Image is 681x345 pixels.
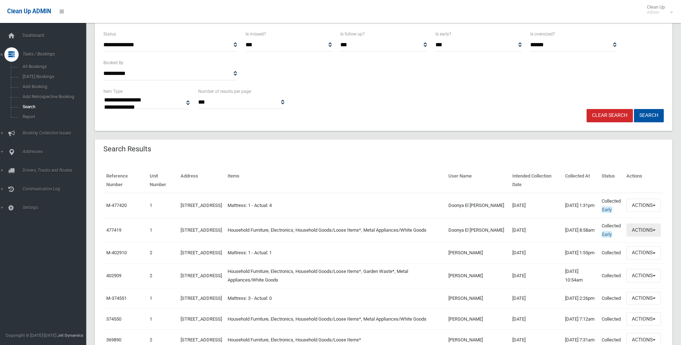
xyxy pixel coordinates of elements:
[106,296,127,301] a: M-374551
[599,309,624,330] td: Collected
[103,88,122,95] label: Item Type
[20,149,92,154] span: Addresses
[562,263,599,288] td: [DATE] 10:54am
[509,309,562,330] td: [DATE]
[626,246,661,260] button: Actions
[225,309,446,330] td: Household Furniture, Electronics, Household Goods/Loose Items*, Metal Appliances/White Goods
[106,227,121,233] a: 477419
[599,288,624,309] td: Collected
[562,288,599,309] td: [DATE] 2:26pm
[181,296,222,301] a: [STREET_ADDRESS]
[20,186,92,192] span: Communication Log
[147,168,178,193] th: Unit Number
[446,309,509,330] td: [PERSON_NAME]
[20,64,85,69] span: All Bookings
[562,193,599,218] td: [DATE] 1:31pm
[20,84,85,89] span: Add Booking
[225,218,446,242] td: Household Furniture, Electronics, Household Goods/Loose Items*, Metal Appliances/White Goods
[626,292,661,305] button: Actions
[599,168,624,193] th: Status
[446,288,509,309] td: [PERSON_NAME]
[599,193,624,218] td: Collected
[147,193,178,218] td: 1
[20,168,92,173] span: Drivers, Trucks and Routes
[147,242,178,263] td: 2
[147,288,178,309] td: 1
[20,104,85,109] span: Search
[106,273,121,278] a: 402909
[509,242,562,263] td: [DATE]
[562,309,599,330] td: [DATE] 7:12am
[7,8,51,15] span: Clean Up ADMIN
[602,231,612,237] span: Early
[624,168,664,193] th: Actions
[20,114,85,119] span: Report
[103,168,147,193] th: Reference Number
[530,30,555,38] label: Is oversized?
[6,333,56,338] span: Copyright © [DATE]-[DATE]
[509,263,562,288] td: [DATE]
[509,288,562,309] td: [DATE]
[587,109,633,122] a: Clear Search
[599,218,624,242] td: Collected
[198,88,251,95] label: Number of results per page
[626,199,661,212] button: Actions
[225,288,446,309] td: Mattress: 3 - Actual: 0
[225,263,446,288] td: Household Furniture, Electronics, Household Goods/Loose Items*, Garden Waste*, Metal Appliances/W...
[181,227,222,233] a: [STREET_ADDRESS]
[147,309,178,330] td: 1
[147,218,178,242] td: 1
[20,131,92,136] span: Booking Collection Issues
[225,168,446,193] th: Items
[20,94,85,99] span: Add Retrospective Booking
[106,250,127,255] a: M-402910
[20,33,92,38] span: Dashboard
[181,203,222,208] a: [STREET_ADDRESS]
[225,242,446,263] td: Mattress: 1 - Actual: 1
[57,333,83,338] strong: Jet Dynamics
[647,10,665,15] small: Admin
[106,203,127,208] a: M-477420
[562,242,599,263] td: [DATE] 1:55pm
[626,223,661,237] button: Actions
[181,337,222,342] a: [STREET_ADDRESS]
[446,193,509,218] td: Doonya El [PERSON_NAME]
[106,316,121,322] a: 374550
[20,52,92,57] span: Tasks / Bookings
[147,263,178,288] td: 2
[626,269,661,282] button: Actions
[634,109,664,122] button: Search
[599,263,624,288] td: Collected
[446,242,509,263] td: [PERSON_NAME]
[246,30,266,38] label: Is missed?
[181,273,222,278] a: [STREET_ADDRESS]
[602,207,612,213] span: Early
[446,218,509,242] td: Doonya El [PERSON_NAME]
[20,205,92,210] span: Settings
[509,218,562,242] td: [DATE]
[340,30,365,38] label: Is follow up?
[181,316,222,322] a: [STREET_ADDRESS]
[509,168,562,193] th: Intended Collection Date
[562,218,599,242] td: [DATE] 8:58am
[509,193,562,218] td: [DATE]
[106,337,121,342] a: 369890
[181,250,222,255] a: [STREET_ADDRESS]
[599,242,624,263] td: Collected
[626,312,661,326] button: Actions
[446,168,509,193] th: User Name
[643,4,672,15] span: Clean Up
[446,263,509,288] td: [PERSON_NAME]
[225,193,446,218] td: Mattress: 1 - Actual: 4
[435,30,451,38] label: Is early?
[562,168,599,193] th: Collected At
[95,142,160,156] header: Search Results
[103,30,116,38] label: Status
[20,74,85,79] span: [DATE] Bookings
[103,59,123,67] label: Booked By
[178,168,225,193] th: Address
